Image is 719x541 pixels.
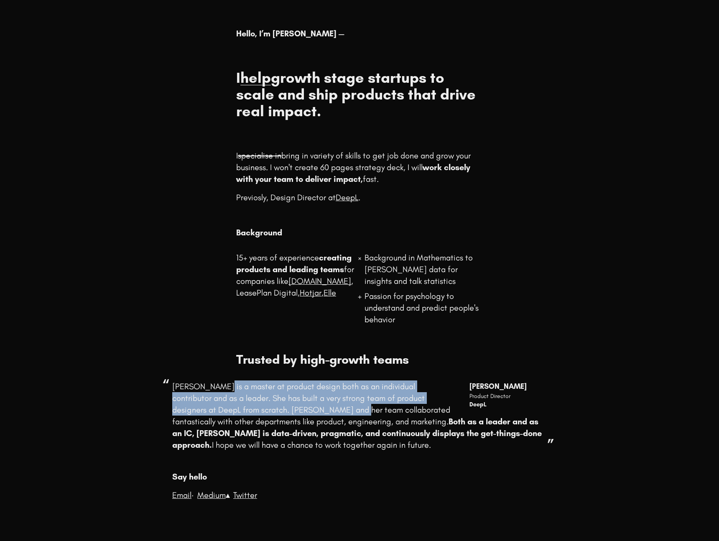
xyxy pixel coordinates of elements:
h2: Hello, I’m [PERSON_NAME] — [236,28,482,39]
p: I bring in variety of skills to get job done and grow your business. I won't create 60 pages stra... [236,150,482,185]
a: [DOMAIN_NAME] [288,276,351,286]
a: help [240,69,271,87]
a: Medium [197,490,226,500]
a: Elle [324,288,336,298]
b: Both as a leader and as an IC, [PERSON_NAME] is data-driven, pragmatic, and continuously displays... [172,416,542,450]
p: [PERSON_NAME] is a master at product design both as an individual contributor and as a leader. Sh... [172,380,547,451]
p: Background in Mathematics to [PERSON_NAME] data for insights and talk statistics [365,252,483,287]
div: 15+ years of experience for companies like , , , [236,252,354,335]
a: Hotjar [300,288,321,298]
s: specialise in [238,151,281,161]
p: Previosly, Design Director at . [236,191,482,203]
a: Email [172,490,191,500]
h3: Say hello [172,471,547,482]
a: DeepL [336,192,358,202]
h1: I growth stage startups to scale and ship products that drive real impact. [236,69,482,120]
div: · ▴ [172,471,547,521]
a: LeasePlan Digital [236,288,298,298]
h3: Trusted by high-growth teams [236,352,482,367]
p: Passion for psychology to understand and predict people's behavior [365,290,483,325]
a: Twitter [233,490,257,500]
h3: Background [236,227,547,238]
